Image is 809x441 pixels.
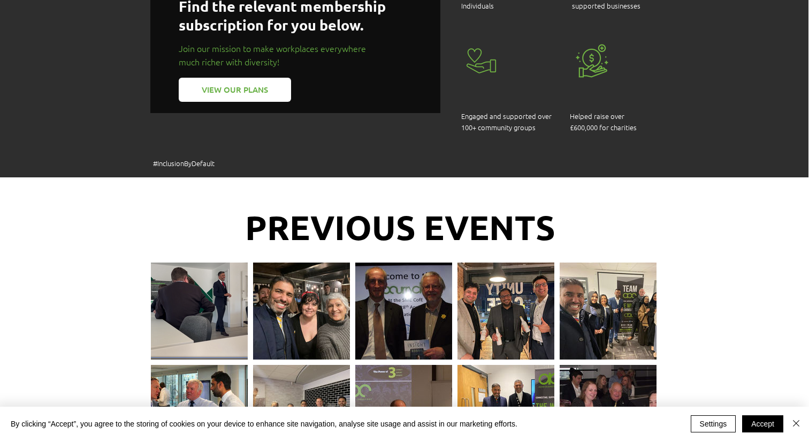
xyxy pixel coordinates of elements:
[245,206,555,248] span: PREVIOUS EVENTS
[153,158,215,168] span: #InclusionByDefault
[742,415,783,432] button: Accept
[179,42,366,68] span: Join our mission to make workplaces everywhere much richer with diversity!
[560,263,657,360] img: WhatsApp Image 2021-11-26 at 09.37.18.jpeg
[461,41,501,81] img: charity.png
[790,415,803,432] button: Close
[691,415,736,432] button: Settings
[202,84,268,95] span: VIEW OUR PLANS
[179,78,291,102] a: VIEW OUR PLANS
[570,111,637,132] span: Helped raise over £600,000 for charities
[457,263,554,360] img: WhatsApp Image 2022-01-28 at 12.00.05 (1).jpeg
[11,419,517,429] span: By clicking “Accept”, you agree to the storing of cookies on your device to enhance site navigati...
[572,41,612,81] img: finance.png
[461,111,552,132] span: Engaged and supported over 100+ community groups
[790,417,803,430] img: Close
